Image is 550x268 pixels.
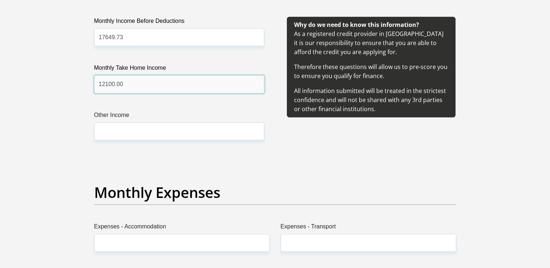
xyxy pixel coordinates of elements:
[94,75,264,93] input: Monthly Take Home Income
[94,222,270,234] label: Expenses - Accommodation
[94,122,264,140] input: Other Income
[94,184,456,201] h2: Monthly Expenses
[281,222,456,234] label: Expenses - Transport
[294,21,419,29] b: Why do we need to know this information?
[94,28,264,46] input: Monthly Income Before Deductions
[94,17,264,28] label: Monthly Income Before Deductions
[294,21,447,113] span: As a registered credit provider in [GEOGRAPHIC_DATA] it is our responsibility to ensure that you ...
[281,234,456,252] input: Expenses - Transport
[94,234,270,252] input: Expenses - Accommodation
[94,111,264,122] label: Other Income
[94,64,264,75] label: Monthly Take Home Income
